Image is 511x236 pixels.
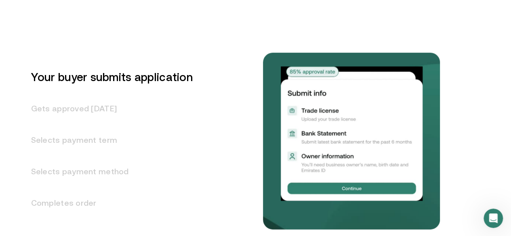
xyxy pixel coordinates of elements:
[21,61,193,93] h3: Your buyer submits application
[21,187,193,219] h3: Completes order
[21,93,193,124] h3: Gets approved [DATE]
[21,156,193,187] h3: Selects payment method
[21,124,193,156] h3: Selects payment term
[484,209,503,228] iframe: Intercom live chat
[281,66,422,200] img: Your buyer submits application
